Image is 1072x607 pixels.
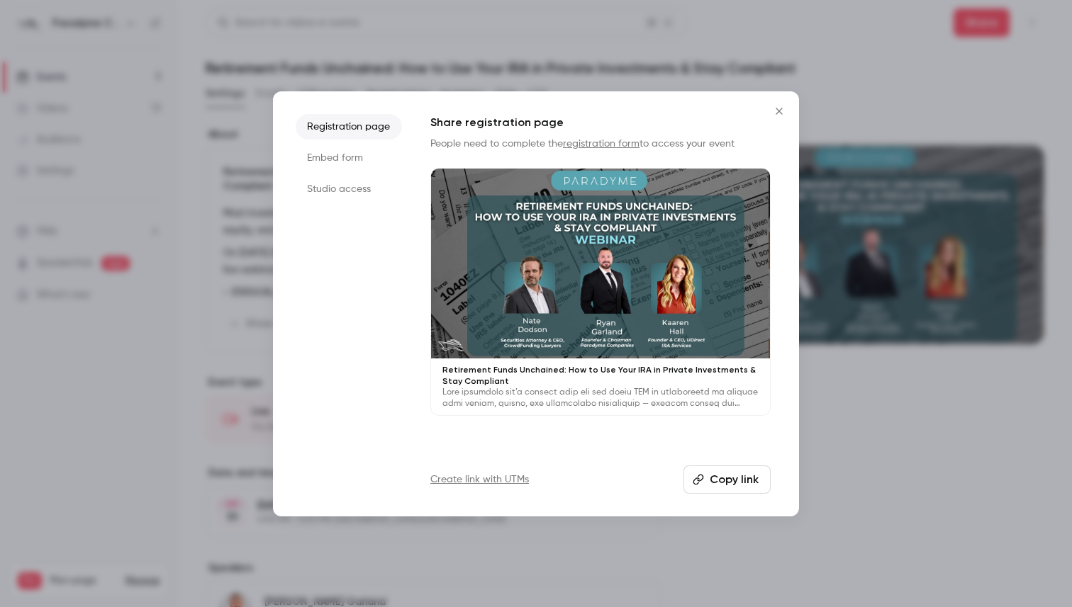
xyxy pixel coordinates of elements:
h1: Share registration page [430,114,771,131]
button: Close [765,97,793,125]
p: People need to complete the to access your event [430,137,771,151]
p: Lore ipsumdolo sit’a consect adip eli sed doeiu TEM in utlaboreetd ma aliquae admi veniam, quisno... [442,387,759,409]
a: Create link with UTMs [430,472,529,487]
a: registration form [563,139,640,149]
p: Retirement Funds Unchained: How to Use Your IRA in Private Investments & Stay Compliant [442,364,759,387]
li: Registration page [296,114,402,140]
a: Retirement Funds Unchained: How to Use Your IRA in Private Investments & Stay CompliantLore ipsum... [430,168,771,416]
li: Studio access [296,176,402,202]
li: Embed form [296,145,402,171]
button: Copy link [683,465,771,494]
